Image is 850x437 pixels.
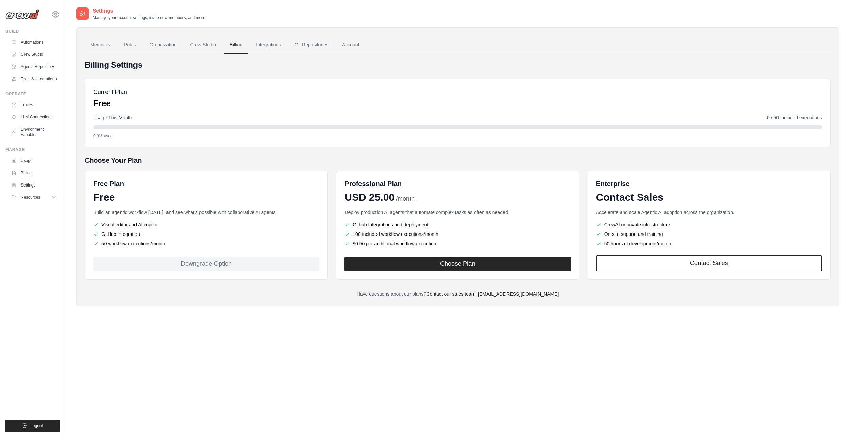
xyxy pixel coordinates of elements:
div: Manage [5,147,60,152]
p: Build an agentic workflow [DATE], and see what's possible with collaborative AI agents. [93,209,319,216]
a: Organization [144,36,182,54]
h5: Current Plan [93,87,127,97]
span: Resources [21,195,40,200]
button: Resources [8,192,60,203]
img: Logo [5,9,39,19]
li: On-site support and training [596,231,822,238]
a: Billing [8,167,60,178]
h6: Free Plan [93,179,124,189]
a: Integrations [251,36,286,54]
div: Operate [5,91,60,97]
h6: Enterprise [596,179,822,189]
div: Free [93,191,319,204]
li: Github Integrations and deployment [344,221,571,228]
a: Usage [8,155,60,166]
span: 0.0% used [93,133,113,139]
li: GitHub integration [93,231,319,238]
a: Environment Variables [8,124,60,140]
button: Logout [5,420,60,432]
a: Traces [8,99,60,110]
li: Visual editor and AI copilot [93,221,319,228]
p: Have questions about our plans? [85,291,831,297]
a: Contact Sales [596,255,822,271]
p: Deploy production AI agents that automate complex tasks as often as needed. [344,209,571,216]
li: $0.50 per additional workflow execution [344,240,571,247]
span: USD 25.00 [344,191,395,204]
li: 100 included workflow executions/month [344,231,571,238]
a: Git Repositories [289,36,334,54]
a: Crew Studio [8,49,60,60]
p: Accelerate and scale Agentic AI adoption across the organization. [596,209,822,216]
a: Settings [8,180,60,191]
li: CrewAI or private infrastructure [596,221,822,228]
a: Tools & Integrations [8,74,60,84]
p: Free [93,98,127,109]
h6: Professional Plan [344,179,402,189]
a: Automations [8,37,60,48]
div: Contact Sales [596,191,822,204]
li: 50 workflow executions/month [93,240,319,247]
span: Usage This Month [93,114,132,121]
li: 50 hours of development/month [596,240,822,247]
p: Manage your account settings, invite new members, and more. [93,15,206,20]
button: Choose Plan [344,257,571,271]
a: Crew Studio [185,36,222,54]
a: Contact our sales team: [EMAIL_ADDRESS][DOMAIN_NAME] [426,291,559,297]
span: Logout [30,423,43,428]
h5: Choose Your Plan [85,156,831,165]
h4: Billing Settings [85,60,831,70]
div: Downgrade Option [93,257,319,271]
div: Build [5,29,60,34]
a: Agents Repository [8,61,60,72]
a: LLM Connections [8,112,60,123]
h2: Settings [93,7,206,15]
span: /month [396,194,415,204]
a: Members [85,36,115,54]
a: Billing [224,36,248,54]
a: Roles [118,36,141,54]
span: 0 / 50 included executions [767,114,822,121]
a: Account [337,36,365,54]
